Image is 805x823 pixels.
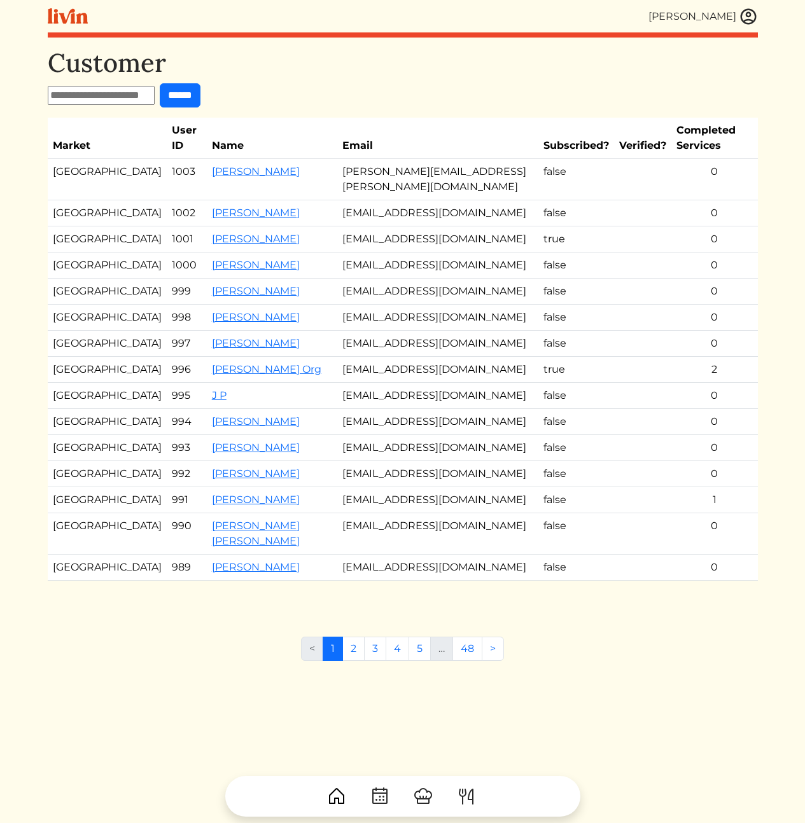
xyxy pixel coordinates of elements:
[48,200,167,226] td: [GEOGRAPHIC_DATA]
[48,383,167,409] td: [GEOGRAPHIC_DATA]
[167,159,207,200] td: 1003
[212,311,300,323] a: [PERSON_NAME]
[671,305,758,331] td: 0
[48,159,167,200] td: [GEOGRAPHIC_DATA]
[167,357,207,383] td: 996
[48,409,167,435] td: [GEOGRAPHIC_DATA]
[337,118,538,159] th: Email
[167,409,207,435] td: 994
[337,305,538,331] td: [EMAIL_ADDRESS][DOMAIN_NAME]
[671,409,758,435] td: 0
[671,252,758,279] td: 0
[48,435,167,461] td: [GEOGRAPHIC_DATA]
[48,305,167,331] td: [GEOGRAPHIC_DATA]
[48,357,167,383] td: [GEOGRAPHIC_DATA]
[671,118,758,159] th: Completed Services
[538,200,614,226] td: false
[538,409,614,435] td: false
[48,555,167,581] td: [GEOGRAPHIC_DATA]
[671,555,758,581] td: 0
[337,435,538,461] td: [EMAIL_ADDRESS][DOMAIN_NAME]
[409,637,431,661] a: 5
[167,383,207,409] td: 995
[671,279,758,305] td: 0
[538,513,614,555] td: false
[671,461,758,487] td: 0
[207,118,337,159] th: Name
[671,331,758,357] td: 0
[212,285,300,297] a: [PERSON_NAME]
[337,555,538,581] td: [EMAIL_ADDRESS][DOMAIN_NAME]
[538,226,614,252] td: true
[167,435,207,461] td: 993
[167,487,207,513] td: 991
[337,357,538,383] td: [EMAIL_ADDRESS][DOMAIN_NAME]
[671,487,758,513] td: 1
[364,637,386,661] a: 3
[167,200,207,226] td: 1002
[212,165,300,177] a: [PERSON_NAME]
[538,305,614,331] td: false
[167,331,207,357] td: 997
[212,441,300,453] a: [PERSON_NAME]
[212,259,300,271] a: [PERSON_NAME]
[337,513,538,555] td: [EMAIL_ADDRESS][DOMAIN_NAME]
[538,279,614,305] td: false
[538,252,614,279] td: false
[538,383,614,409] td: false
[614,118,671,159] th: Verified?
[212,207,300,219] a: [PERSON_NAME]
[48,226,167,252] td: [GEOGRAPHIC_DATA]
[48,487,167,513] td: [GEOGRAPHIC_DATA]
[167,118,207,159] th: User ID
[671,357,758,383] td: 2
[48,513,167,555] td: [GEOGRAPHIC_DATA]
[212,467,300,480] a: [PERSON_NAME]
[671,435,758,461] td: 0
[671,159,758,200] td: 0
[337,409,538,435] td: [EMAIL_ADDRESS][DOMAIN_NAME]
[671,226,758,252] td: 0
[671,513,758,555] td: 0
[413,786,433,806] img: ChefHat-a374fb509e4f37eb0702ca99f5f64f3b6956810f32a249b33092029f8484b388.svg
[342,637,365,661] a: 2
[671,200,758,226] td: 0
[167,513,207,555] td: 990
[538,487,614,513] td: false
[212,520,300,547] a: [PERSON_NAME] [PERSON_NAME]
[538,331,614,357] td: false
[212,233,300,245] a: [PERSON_NAME]
[538,461,614,487] td: false
[323,637,343,661] a: 1
[167,279,207,305] td: 999
[482,637,504,661] a: Next
[337,252,538,279] td: [EMAIL_ADDRESS][DOMAIN_NAME]
[212,389,227,401] a: J P
[48,331,167,357] td: [GEOGRAPHIC_DATA]
[326,786,347,806] img: House-9bf13187bcbb5817f509fe5e7408150f90897510c4275e13d0d5fca38e0b5951.svg
[48,252,167,279] td: [GEOGRAPHIC_DATA]
[739,7,758,26] img: user_account-e6e16d2ec92f44fc35f99ef0dc9cddf60790bfa021a6ecb1c896eb5d2907b31c.svg
[671,383,758,409] td: 0
[48,118,167,159] th: Market
[337,159,538,200] td: [PERSON_NAME][EMAIL_ADDRESS][PERSON_NAME][DOMAIN_NAME]
[648,9,736,24] div: [PERSON_NAME]
[370,786,390,806] img: CalendarDots-5bcf9d9080389f2a281d69619e1c85352834be518fbc73d9501aef674afc0d57.svg
[48,8,88,24] img: livin-logo-a0d97d1a881af30f6274990eb6222085a2533c92bbd1e4f22c21b4f0d0e3210c.svg
[538,118,614,159] th: Subscribed?
[212,337,300,349] a: [PERSON_NAME]
[48,279,167,305] td: [GEOGRAPHIC_DATA]
[538,357,614,383] td: true
[337,383,538,409] td: [EMAIL_ADDRESS][DOMAIN_NAME]
[386,637,409,661] a: 4
[212,415,300,427] a: [PERSON_NAME]
[212,561,300,573] a: [PERSON_NAME]
[337,226,538,252] td: [EMAIL_ADDRESS][DOMAIN_NAME]
[337,487,538,513] td: [EMAIL_ADDRESS][DOMAIN_NAME]
[337,200,538,226] td: [EMAIL_ADDRESS][DOMAIN_NAME]
[167,252,207,279] td: 1000
[337,461,538,487] td: [EMAIL_ADDRESS][DOMAIN_NAME]
[167,461,207,487] td: 992
[538,159,614,200] td: false
[212,363,321,375] a: [PERSON_NAME] Org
